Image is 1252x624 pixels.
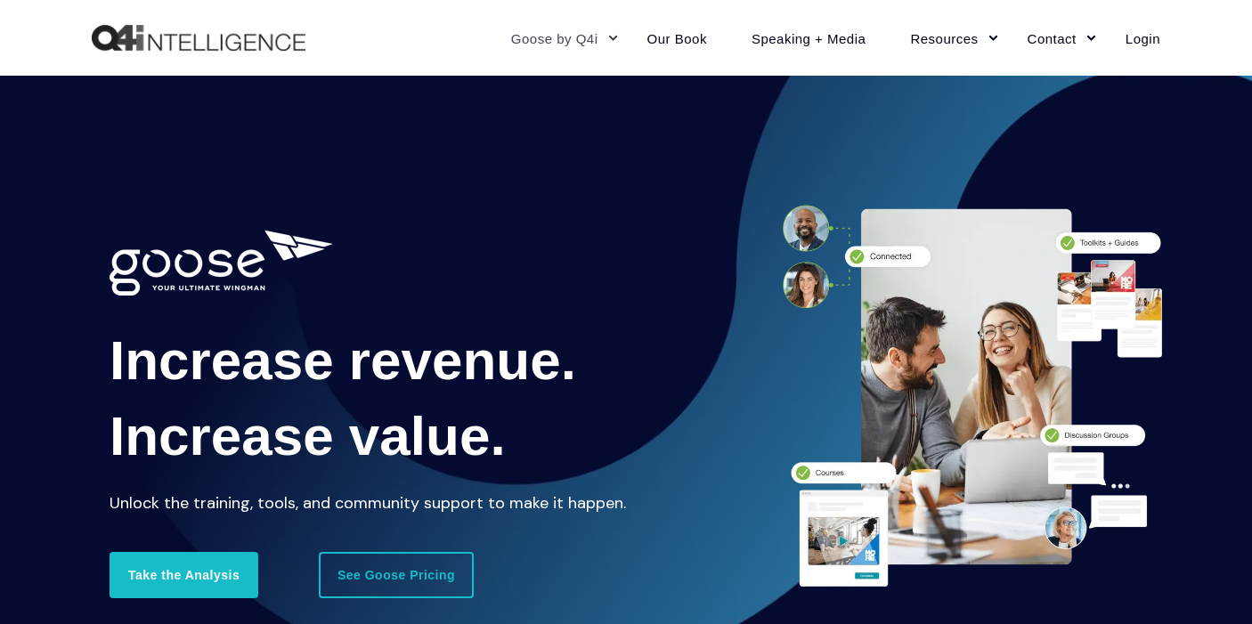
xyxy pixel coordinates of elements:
[110,231,332,296] img: 01882-Goose-Q4i-Logo-wTag-WH
[319,552,474,598] a: See Goose Pricing
[92,25,305,52] img: Q4intelligence, LLC logo
[110,329,576,466] span: Increase revenue. Increase value.
[92,25,305,52] a: Back to Home
[110,492,626,514] span: Unlock the training, tools, and community support to make it happen.
[749,182,1178,612] img: Goose Product Page Header graphic
[110,552,258,598] a: Take the Analysis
